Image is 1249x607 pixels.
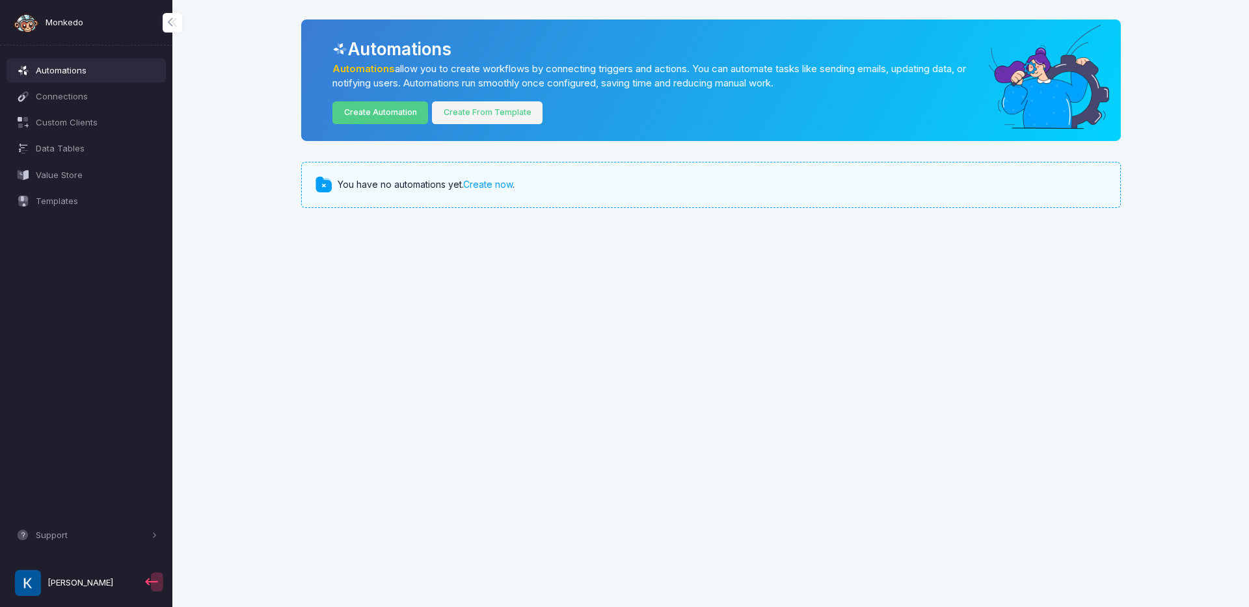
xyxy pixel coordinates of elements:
[36,90,157,103] span: Connections
[332,63,395,75] a: Automations
[463,179,513,190] a: Create now
[7,524,167,547] button: Support
[7,111,167,135] a: Custom Clients
[7,565,142,602] a: [PERSON_NAME]
[36,142,157,155] span: Data Tables
[13,10,39,36] img: monkedo-logo-dark.png
[36,169,157,182] span: Value Store
[338,178,515,192] span: You have no automations yet. .
[7,163,167,187] a: Value Store
[7,189,167,213] a: Templates
[15,570,41,596] img: profile
[13,10,83,36] a: Monkedo
[47,576,113,589] span: [PERSON_NAME]
[7,58,167,82] a: Automations
[36,64,157,77] span: Automations
[36,529,148,542] span: Support
[332,62,984,91] p: allow you to create workflows by connecting triggers and actions. You can automate tasks like sen...
[432,101,543,124] a: Create From Template
[7,84,167,108] a: Connections
[7,137,167,161] a: Data Tables
[36,195,157,208] span: Templates
[332,101,428,124] a: Create Automation
[36,116,157,129] span: Custom Clients
[46,16,83,29] span: Monkedo
[332,36,1101,62] div: Automations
